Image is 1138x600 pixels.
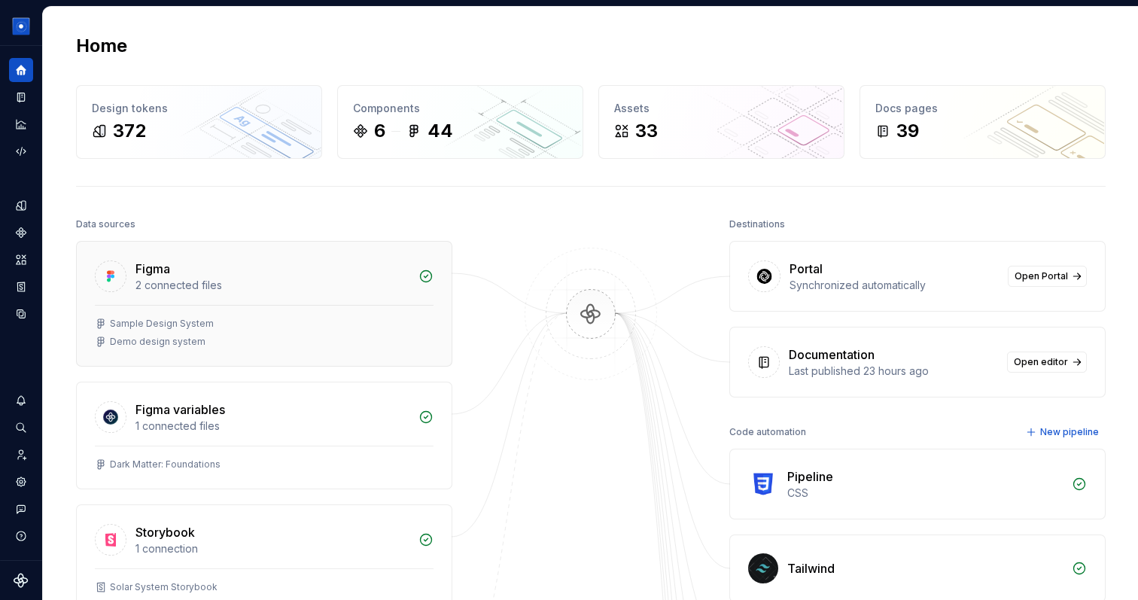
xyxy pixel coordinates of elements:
[875,101,1090,116] div: Docs pages
[428,119,453,143] div: 44
[9,497,33,521] button: Contact support
[9,416,33,440] button: Search ⌘K
[9,388,33,413] button: Notifications
[9,58,33,82] a: Home
[135,278,409,293] div: 2 connected files
[12,17,30,35] img: 049812b6-2877-400d-9dc9-987621144c16.png
[790,278,999,293] div: Synchronized automatically
[135,541,409,556] div: 1 connection
[14,573,29,588] svg: Supernova Logo
[9,470,33,494] a: Settings
[374,119,385,143] div: 6
[9,85,33,109] a: Documentation
[9,443,33,467] a: Invite team
[9,139,33,163] a: Code automation
[787,486,1063,501] div: CSS
[1021,422,1106,443] button: New pipeline
[92,101,306,116] div: Design tokens
[110,336,205,348] div: Demo design system
[9,275,33,299] a: Storybook stories
[9,302,33,326] a: Data sources
[635,119,658,143] div: 33
[1040,426,1099,438] span: New pipeline
[9,248,33,272] a: Assets
[896,119,919,143] div: 39
[135,401,225,419] div: Figma variables
[787,468,833,486] div: Pipeline
[1015,270,1068,282] span: Open Portal
[76,214,135,235] div: Data sources
[860,85,1106,159] a: Docs pages39
[76,85,322,159] a: Design tokens372
[789,364,998,379] div: Last published 23 hours ago
[135,260,170,278] div: Figma
[9,193,33,218] a: Design tokens
[76,382,452,489] a: Figma variables1 connected filesDark Matter: Foundations
[1008,266,1087,287] a: Open Portal
[789,346,875,364] div: Documentation
[1007,352,1087,373] a: Open editor
[729,422,806,443] div: Code automation
[787,559,835,577] div: Tailwind
[790,260,823,278] div: Portal
[110,581,218,593] div: Solar System Storybook
[337,85,583,159] a: Components644
[353,101,567,116] div: Components
[135,419,409,434] div: 1 connected files
[1014,356,1068,368] span: Open editor
[110,318,214,330] div: Sample Design System
[729,214,785,235] div: Destinations
[9,112,33,136] a: Analytics
[76,34,127,58] h2: Home
[9,221,33,245] a: Components
[598,85,844,159] a: Assets33
[614,101,829,116] div: Assets
[76,241,452,367] a: Figma2 connected filesSample Design SystemDemo design system
[113,119,146,143] div: 372
[135,523,195,541] div: Storybook
[110,458,221,471] div: Dark Matter: Foundations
